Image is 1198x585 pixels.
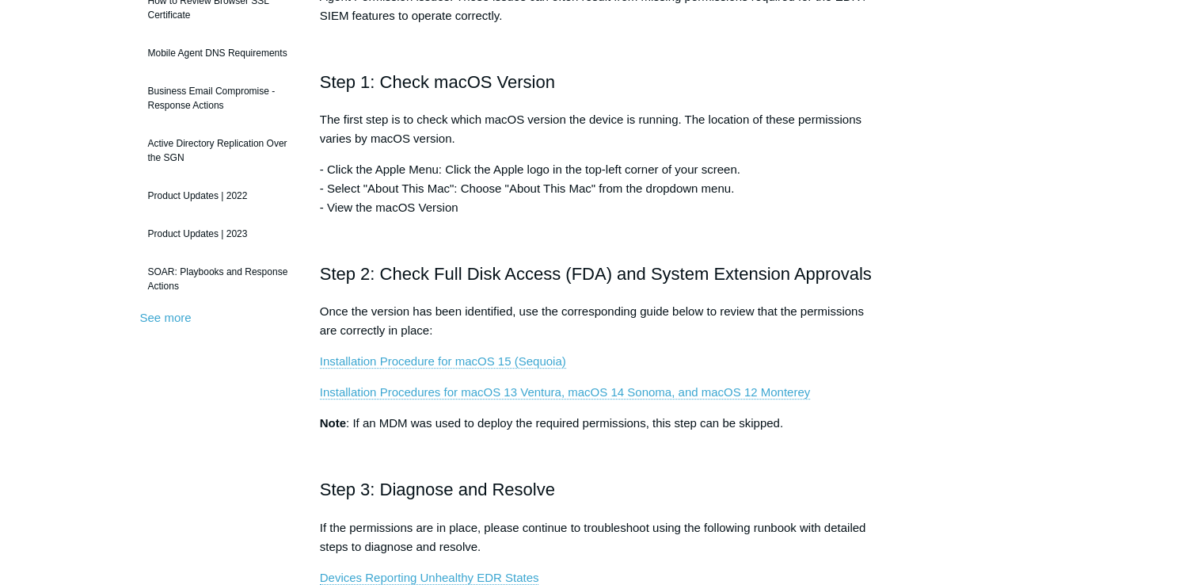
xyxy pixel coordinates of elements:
a: Mobile Agent DNS Requirements [140,38,296,68]
a: Installation Procedures for macOS 13 Ventura, macOS 14 Sonoma, and macOS 12 Monterey [320,385,810,400]
a: SOAR: Playbooks and Response Actions [140,257,296,301]
a: Active Directory Replication Over the SGN [140,128,296,173]
a: Installation Procedure for macOS 15 (Sequoia) [320,354,566,369]
h2: Step 2: Check Full Disk Access (FDA) and System Extension Approvals [320,260,879,288]
a: Product Updates | 2022 [140,181,296,211]
p: The first step is to check which macOS version the device is running. The location of these permi... [320,110,879,148]
p: Once the version has been identified, use the corresponding guide below to review that the permis... [320,302,879,340]
h2: Step 3: Diagnose and Resolve [320,476,879,503]
a: Product Updates | 2023 [140,219,296,249]
h2: Step 1: Check macOS Version [320,68,879,96]
a: Devices Reporting Unhealthy EDR States [320,571,539,585]
p: : If an MDM was used to deploy the required permissions, this step can be skipped. [320,414,879,433]
p: If the permissions are in place, please continue to troubleshoot using the following runbook with... [320,518,879,556]
strong: Note [320,416,346,430]
a: Business Email Compromise - Response Actions [140,76,296,120]
p: - Click the Apple Menu: Click the Apple logo in the top-left corner of your screen. - Select "Abo... [320,160,879,217]
a: See more [140,311,192,324]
